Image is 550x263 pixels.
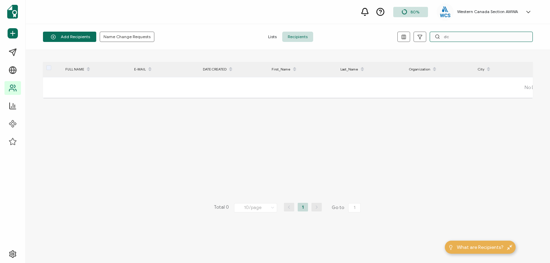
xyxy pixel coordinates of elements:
[332,203,362,212] span: Go to
[507,245,512,250] img: minimize-icon.svg
[430,32,533,42] input: Search
[337,64,406,75] div: Last_Name
[406,64,474,75] div: Organization
[263,32,282,42] span: Lists
[7,5,18,19] img: sertifier-logomark-colored.svg
[474,64,543,75] div: City
[62,64,131,75] div: FULL NAME
[199,64,268,75] div: DATE CREATED
[282,32,313,42] span: Recipients
[103,35,151,39] span: Name Change Requests
[298,203,308,211] li: 1
[43,32,96,42] button: Add Recipients
[440,7,450,17] img: eb0530a7-dc53-4dd2-968c-61d1fd0a03d4.png
[457,9,518,14] h5: Western Canada Section AWWA
[214,203,229,212] span: Total 0
[410,9,419,14] span: 80%
[100,32,154,42] button: Name Change Requests
[516,230,550,263] iframe: Chat Widget
[234,203,277,212] input: Select
[131,64,199,75] div: E-MAIL
[268,64,337,75] div: First_Name
[457,244,504,251] span: What are Recipients?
